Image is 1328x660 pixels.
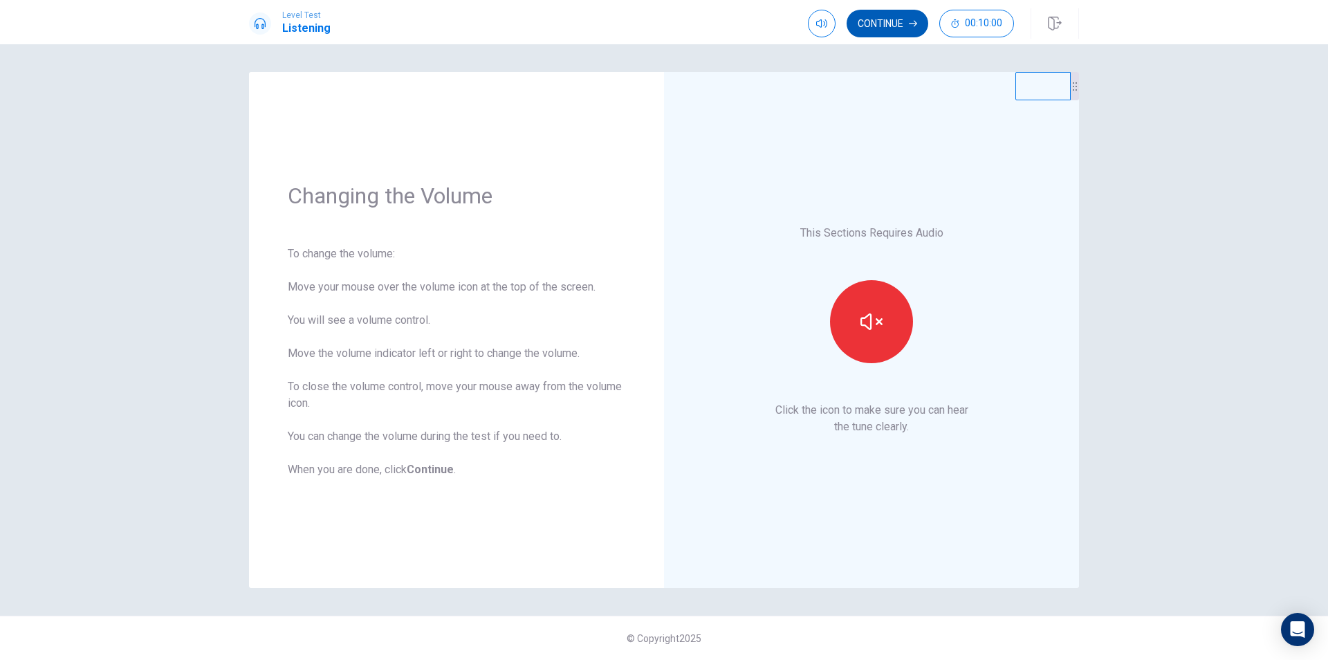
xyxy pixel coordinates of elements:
button: 00:10:00 [939,10,1014,37]
h1: Changing the Volume [288,182,625,210]
div: Open Intercom Messenger [1281,613,1314,646]
div: To change the volume: Move your mouse over the volume icon at the top of the screen. You will see... [288,246,625,478]
p: This Sections Requires Audio [800,225,943,241]
button: Continue [847,10,928,37]
p: Click the icon to make sure you can hear the tune clearly. [775,402,968,435]
span: Level Test [282,10,331,20]
b: Continue [407,463,454,476]
h1: Listening [282,20,331,37]
span: © Copyright 2025 [627,633,701,644]
span: 00:10:00 [965,18,1002,29]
